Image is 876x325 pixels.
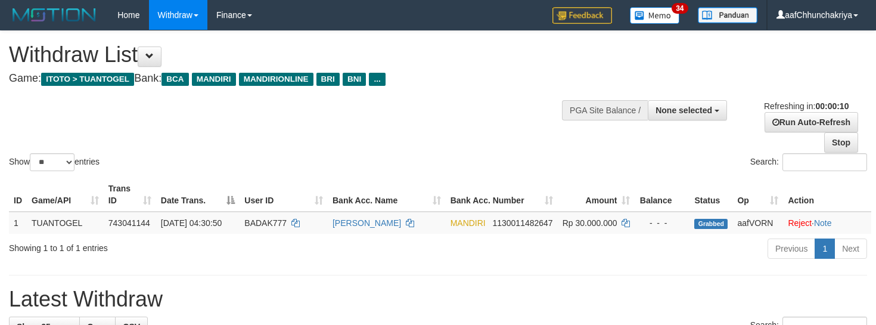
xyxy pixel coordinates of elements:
th: Balance [635,178,689,212]
a: 1 [815,239,835,259]
th: Bank Acc. Name: activate to sort column ascending [328,178,446,212]
div: - - - [639,217,685,229]
span: ITOTO > TUANTOGEL [41,73,134,86]
th: ID [9,178,27,212]
th: Game/API: activate to sort column ascending [27,178,104,212]
span: BADAK777 [244,218,287,228]
span: BCA [161,73,188,86]
div: PGA Site Balance / [562,100,648,120]
a: Note [814,218,832,228]
th: Action [783,178,871,212]
span: MANDIRIONLINE [239,73,313,86]
td: aafVORN [732,212,783,234]
span: ... [369,73,385,86]
strong: 00:00:10 [815,101,849,111]
a: Reject [788,218,812,228]
span: Refreshing in: [764,101,849,111]
th: Amount: activate to sort column ascending [558,178,635,212]
span: None selected [656,106,712,115]
th: User ID: activate to sort column ascending [240,178,328,212]
h1: Latest Withdraw [9,287,867,311]
td: 1 [9,212,27,234]
img: Feedback.jpg [552,7,612,24]
span: Copy 1130011482647 to clipboard [492,218,552,228]
th: Bank Acc. Number: activate to sort column ascending [446,178,558,212]
td: TUANTOGEL [27,212,104,234]
span: MANDIRI [451,218,486,228]
a: Next [834,239,867,259]
label: Search: [750,153,867,171]
span: 34 [672,3,688,14]
img: MOTION_logo.png [9,6,100,24]
th: Status [689,178,732,212]
th: Date Trans.: activate to sort column descending [156,178,240,212]
a: Previous [768,239,815,259]
th: Trans ID: activate to sort column ascending [104,178,156,212]
span: BRI [316,73,340,86]
label: Show entries [9,153,100,171]
th: Op: activate to sort column ascending [732,178,783,212]
a: Run Auto-Refresh [765,112,858,132]
h1: Withdraw List [9,43,572,67]
td: · [783,212,871,234]
span: Rp 30.000.000 [563,218,617,228]
select: Showentries [30,153,74,171]
span: BNI [343,73,366,86]
div: Showing 1 to 1 of 1 entries [9,237,356,254]
a: [PERSON_NAME] [333,218,401,228]
img: panduan.png [698,7,757,23]
img: Button%20Memo.svg [630,7,680,24]
a: Stop [824,132,858,153]
button: None selected [648,100,727,120]
span: Grabbed [694,219,728,229]
span: MANDIRI [192,73,236,86]
span: 743041144 [108,218,150,228]
h4: Game: Bank: [9,73,572,85]
input: Search: [782,153,867,171]
span: [DATE] 04:30:50 [161,218,222,228]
